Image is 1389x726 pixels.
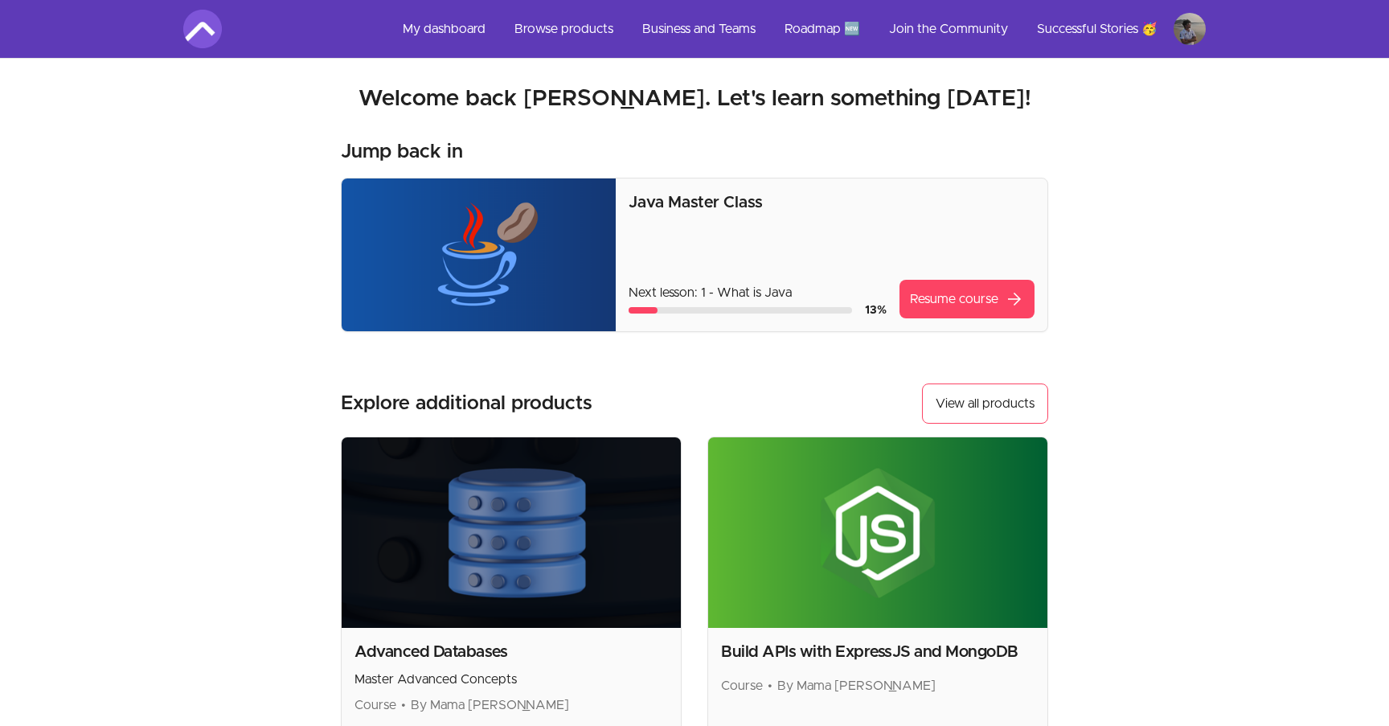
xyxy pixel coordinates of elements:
[865,305,887,316] span: 13 %
[876,10,1021,48] a: Join the Community
[768,679,772,692] span: •
[390,10,1206,48] nav: Main
[183,84,1206,113] h2: Welcome back [PERSON_NAME]. Let's learn something [DATE]!
[922,384,1048,424] a: View all products
[341,139,463,165] h3: Jump back in
[772,10,873,48] a: Roadmap 🆕
[777,679,936,692] span: By Mama [PERSON_NAME]
[502,10,626,48] a: Browse products
[629,191,1035,214] p: Java Master Class
[411,699,569,712] span: By Mama [PERSON_NAME]
[342,437,681,628] img: Product image for Advanced Databases
[342,178,616,331] img: Product image for Java Master Class
[390,10,498,48] a: My dashboard
[629,10,768,48] a: Business and Teams
[1024,10,1170,48] a: Successful Stories 🥳
[354,670,668,689] p: Master Advanced Concepts
[354,641,668,663] h2: Advanced Databases
[629,307,852,314] div: Course progress
[1005,289,1024,309] span: arrow_forward
[899,280,1035,318] a: Resume coursearrow_forward
[354,699,396,712] span: Course
[1174,13,1206,45] img: Profile image for Aditya Pravin Baravkar
[721,679,763,692] span: Course
[629,283,887,302] p: Next lesson: 1 - What is Java
[708,437,1047,628] img: Product image for Build APIs with ExpressJS and MongoDB
[401,699,406,712] span: •
[721,641,1035,663] h2: Build APIs with ExpressJS and MongoDB
[341,391,592,416] h3: Explore additional products
[183,10,222,48] img: Amigoscode logo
